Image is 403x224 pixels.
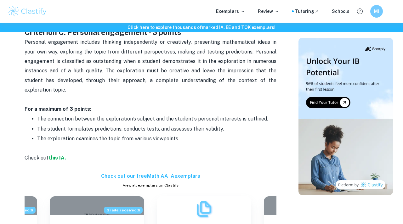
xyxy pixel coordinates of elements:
a: this IA. [48,155,66,161]
img: Clastify logo [8,5,48,18]
a: Tutoring [295,8,319,15]
img: Thumbnail [298,38,393,195]
img: Exemplars [195,199,213,218]
span: The student formulates predictions, conducts tests, and assesses their validity. [37,126,224,132]
a: View all exemplars on Clastify [25,182,276,188]
strong: Criterion C: Personal engagement - 3 points [25,28,181,36]
span: The exploration examines the topic from various viewpoints. [37,136,179,142]
button: Help and Feedback [355,6,365,17]
span: Grade received: 6 [104,207,143,214]
p: Exemplars [216,8,245,15]
span: Personal engagement includes thinking independently or creatively, presenting mathematical ideas ... [25,39,278,93]
button: MI [370,5,383,18]
a: Schools [332,8,349,15]
h6: Check out our free Math AA IA exemplars [25,172,276,180]
span: The connection between the exploration's subject and the student's personal interests is outlined. [37,116,268,122]
span: Check out [25,155,48,161]
h6: MI [373,8,380,15]
p: Review [258,8,279,15]
h6: Click here to explore thousands of marked IA, EE and TOK exemplars ! [1,24,402,31]
strong: For a maximum of 3 points: [25,106,91,112]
